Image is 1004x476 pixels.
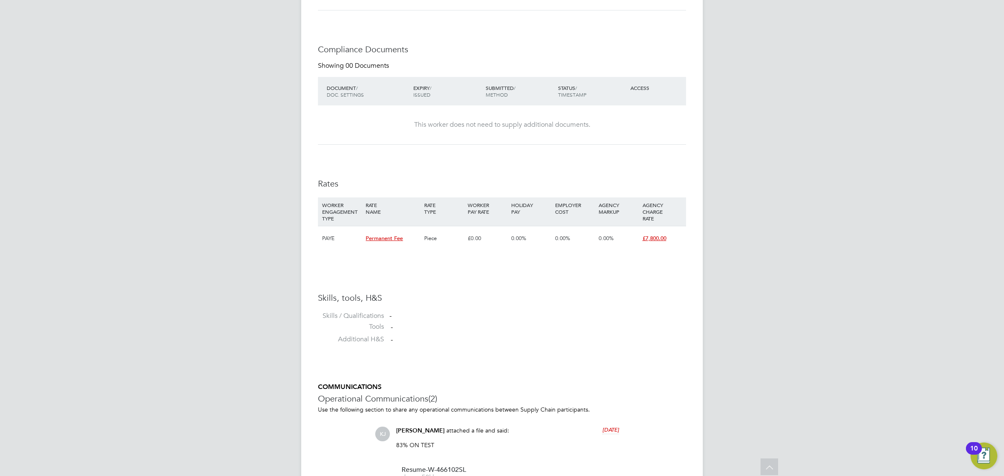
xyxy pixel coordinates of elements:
[318,335,384,344] label: Additional H&S
[396,427,445,434] span: [PERSON_NAME]
[318,406,686,413] p: Use the following section to share any operational communications between Supply Chain participants.
[318,393,686,404] h3: Operational Communications
[346,61,389,70] span: 00 Documents
[509,197,553,219] div: HOLIDAY PAY
[413,91,430,98] span: ISSUED
[318,61,391,70] div: Showing
[602,426,619,433] span: [DATE]
[466,226,509,251] div: £0.00
[640,197,684,226] div: AGENCY CHARGE RATE
[511,235,526,242] span: 0.00%
[318,44,686,55] h3: Compliance Documents
[643,235,666,242] span: £7,800.00
[318,292,686,303] h3: Skills, tools, H&S
[325,80,411,102] div: DOCUMENT
[364,197,422,219] div: RATE NAME
[553,197,597,219] div: EMPLOYER COST
[391,323,393,331] span: -
[326,120,678,129] div: This worker does not need to supply additional documents.
[375,427,390,441] span: KJ
[514,84,515,91] span: /
[555,235,570,242] span: 0.00%
[466,197,509,219] div: WORKER PAY RATE
[428,393,437,404] span: (2)
[396,441,619,449] p: 83% ON TEST
[599,235,614,242] span: 0.00%
[356,84,358,91] span: /
[486,91,508,98] span: METHOD
[446,427,509,434] span: attached a file and said:
[628,80,686,95] div: ACCESS
[971,443,997,469] button: Open Resource Center, 10 new notifications
[327,91,364,98] span: DOC. SETTINGS
[402,467,469,473] span: Resume-W-466102SL
[556,80,628,102] div: STATUS
[970,448,978,459] div: 10
[320,197,364,226] div: WORKER ENGAGEMENT TYPE
[320,226,364,251] div: PAYE
[318,312,384,320] label: Skills / Qualifications
[597,197,640,219] div: AGENCY MARKUP
[318,383,686,392] h5: COMMUNICATIONS
[318,178,686,189] h3: Rates
[430,84,431,91] span: /
[558,91,587,98] span: TIMESTAMP
[422,226,466,251] div: Piece
[411,80,484,102] div: EXPIRY
[575,84,577,91] span: /
[484,80,556,102] div: SUBMITTED
[422,197,466,219] div: RATE TYPE
[391,335,393,344] span: -
[318,322,384,331] label: Tools
[389,312,686,320] div: -
[366,235,403,242] span: Permanent Fee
